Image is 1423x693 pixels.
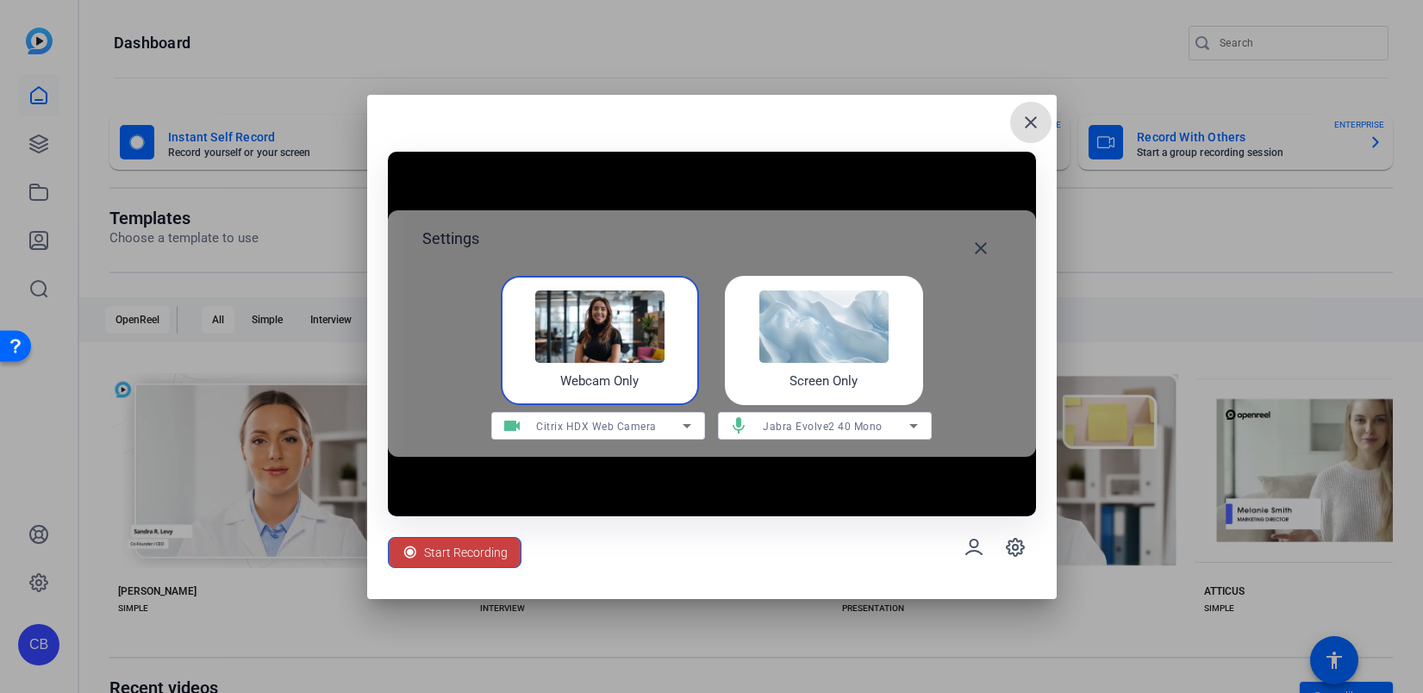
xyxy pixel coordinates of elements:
[424,536,508,569] span: Start Recording
[790,371,858,391] h4: Screen Only
[759,290,889,363] img: self-record-screen.png
[718,415,759,436] mat-icon: mic
[535,290,665,363] img: self-record-webcam.png
[1020,112,1041,133] mat-icon: close
[422,228,479,269] h2: Settings
[536,421,657,433] span: Citrix HDX Web Camera
[971,238,991,259] mat-icon: close
[491,415,533,436] mat-icon: videocam
[763,421,883,433] span: Jabra Evolve2 40 Mono
[560,371,639,391] h4: Webcam Only
[388,537,521,568] button: Start Recording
